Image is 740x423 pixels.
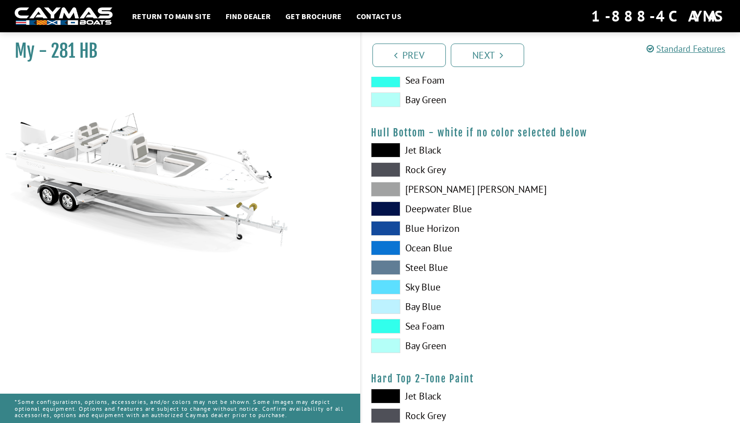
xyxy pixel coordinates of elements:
[371,373,730,385] h4: Hard Top 2-Tone Paint
[371,201,541,216] label: Deepwater Blue
[15,7,113,25] img: white-logo-c9c8dbefe5ff5ceceb0f0178aa75bf4bb51f6bca0971e226c86eb53dfe498488.png
[221,10,276,22] a: Find Dealer
[371,299,541,314] label: Bay Blue
[351,10,406,22] a: Contact Us
[371,73,541,88] label: Sea Foam
[371,338,541,353] label: Bay Green
[371,221,541,236] label: Blue Horizon
[371,319,541,334] label: Sea Foam
[371,280,541,294] label: Sky Blue
[371,241,541,255] label: Ocean Blue
[591,5,725,27] div: 1-888-4CAYMAS
[371,182,541,197] label: [PERSON_NAME] [PERSON_NAME]
[371,389,541,403] label: Jet Black
[280,10,347,22] a: Get Brochure
[371,162,541,177] label: Rock Grey
[370,42,740,67] ul: Pagination
[15,394,346,423] p: *Some configurations, options, accessories, and/or colors may not be shown. Some images may depic...
[647,43,725,54] a: Standard Features
[371,408,541,423] label: Rock Grey
[451,44,524,67] a: Next
[15,40,336,62] h1: My - 281 HB
[127,10,216,22] a: Return to main site
[371,92,541,107] label: Bay Green
[371,127,730,139] h4: Hull Bottom - white if no color selected below
[371,143,541,157] label: Jet Black
[372,44,446,67] a: Prev
[371,260,541,275] label: Steel Blue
